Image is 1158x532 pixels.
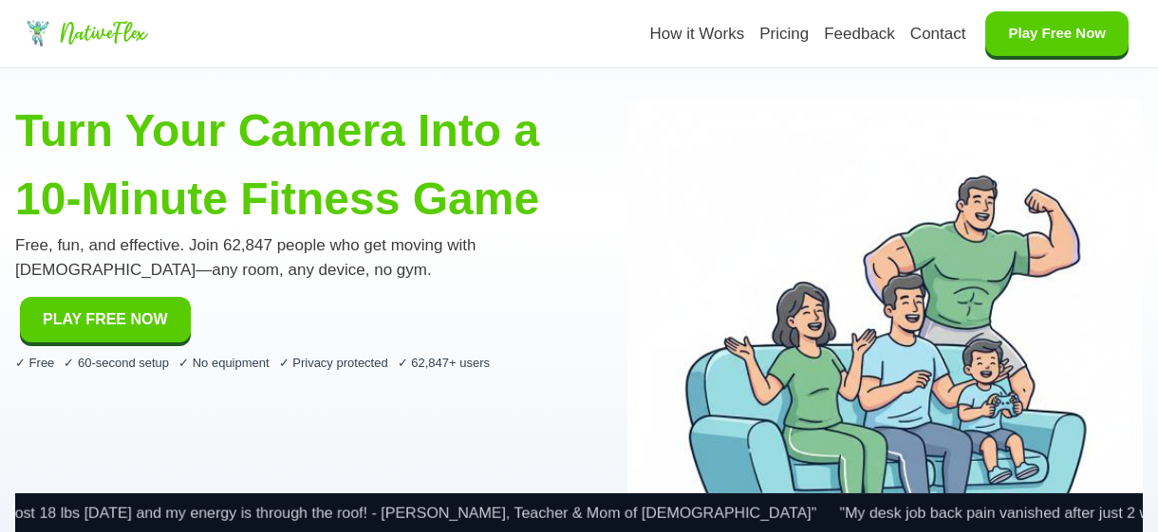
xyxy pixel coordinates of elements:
[43,308,168,331] span: Play Free Now
[64,354,169,373] span: ✓ 60‑second setup
[279,354,388,373] span: ✓ Privacy protected
[759,22,809,46] a: Pricing
[910,22,966,46] a: Contact
[15,233,582,284] p: Free, fun, and effective. Join 62,847 people who get moving with [DEMOGRAPHIC_DATA]—any room, any...
[25,20,51,46] img: NativeFlex
[398,354,490,373] span: ✓ 62,847+ users
[178,354,270,373] span: ✓ No equipment
[59,22,146,45] span: NativeFlex
[20,297,191,342] button: Start Playing Now
[15,354,54,373] span: ✓ Free
[985,11,1129,56] button: Play Free Now
[15,493,1143,532] div: Social proof ticker
[15,97,582,233] h1: Turn Your Camera Into a 10‑Minute Fitness Game
[649,22,744,46] a: How it Works
[824,22,895,46] a: Feedback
